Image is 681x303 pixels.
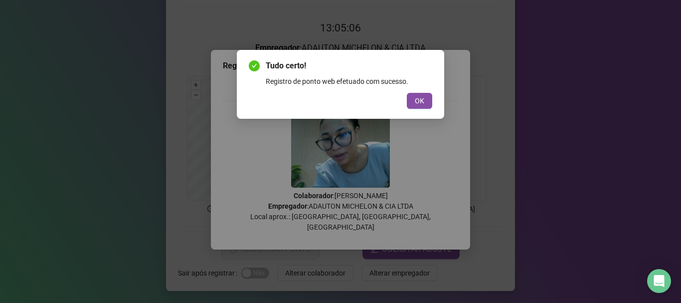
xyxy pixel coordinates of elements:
span: check-circle [249,60,260,71]
span: Tudo certo! [266,60,432,72]
button: OK [407,93,432,109]
div: Open Intercom Messenger [647,269,671,293]
span: OK [415,95,424,106]
div: Registro de ponto web efetuado com sucesso. [266,76,432,87]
